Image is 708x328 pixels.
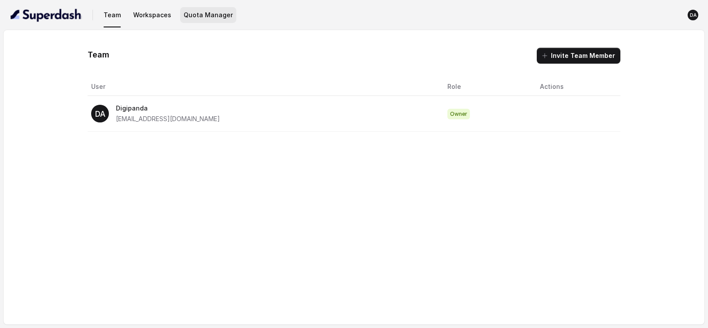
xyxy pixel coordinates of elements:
img: light.svg [11,8,82,22]
button: Workspaces [130,7,175,23]
span: Owner [447,109,470,119]
span: [EMAIL_ADDRESS][DOMAIN_NAME] [116,115,220,122]
button: Team [100,7,124,23]
th: Role [440,78,533,96]
text: DA [95,109,105,118]
button: Invite Team Member [537,48,620,64]
text: DA [690,12,697,18]
p: Digipanda [116,103,220,114]
th: Actions [533,78,620,96]
th: User [88,78,440,96]
button: Quota Manager [180,7,236,23]
h1: Team [88,48,109,62]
